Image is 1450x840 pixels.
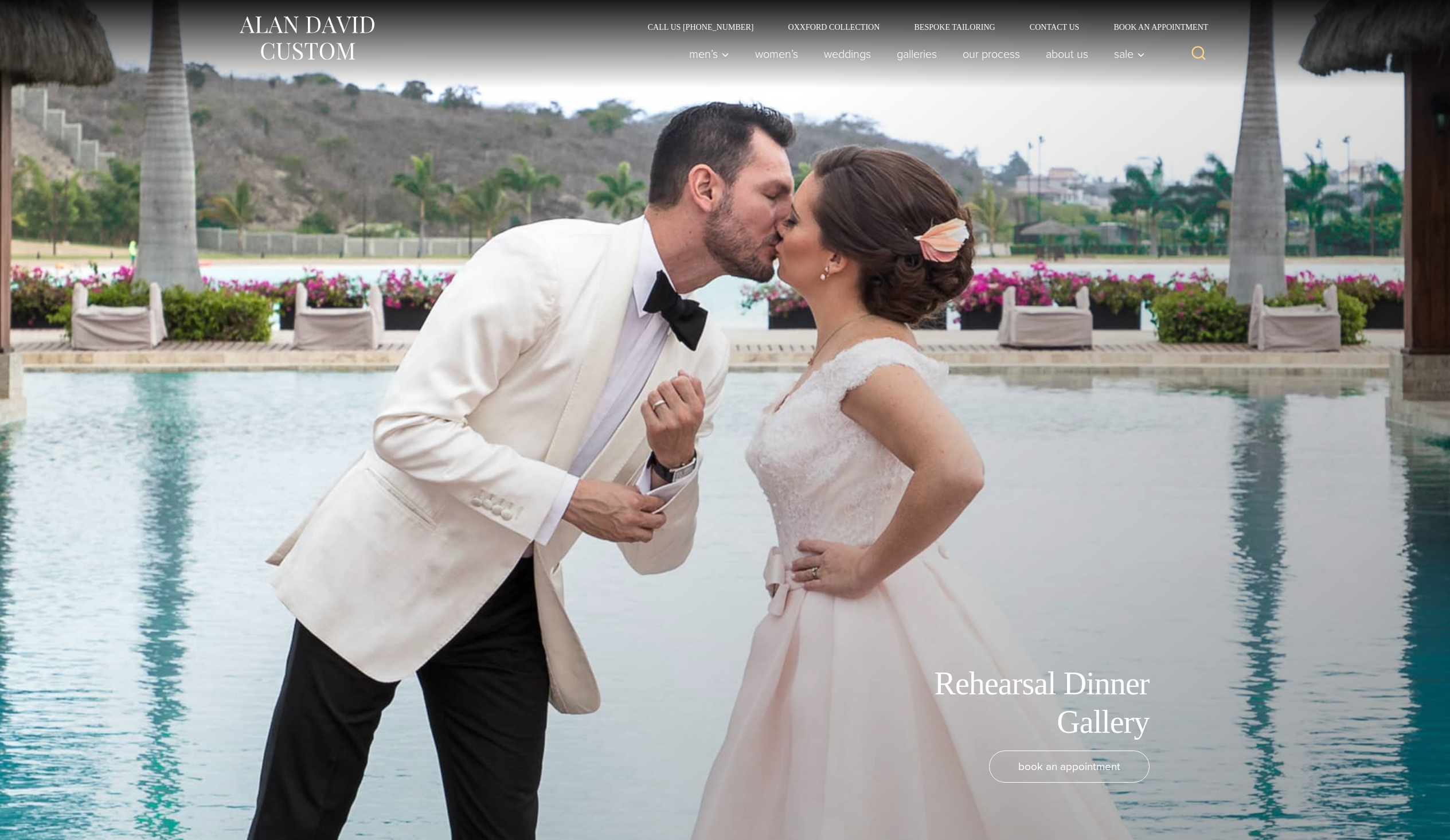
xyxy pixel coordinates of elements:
[1013,23,1097,31] a: Contact Us
[897,23,1012,31] a: Bespoke Tailoring
[1096,23,1212,31] a: Book an Appointment
[238,13,376,64] img: Alan David Custom
[949,42,1033,65] a: Our Process
[884,42,949,65] a: Galleries
[771,23,897,31] a: Oxxford Collection
[631,23,1213,31] nav: Secondary Navigation
[989,751,1150,783] a: book an appointment
[1033,42,1101,65] a: About Us
[1018,758,1120,775] span: book an appointment
[1114,48,1145,60] span: Sale
[676,42,1151,65] nav: Primary Navigation
[631,23,771,31] a: Call Us [PHONE_NUMBER]
[742,42,811,65] a: Women’s
[892,665,1150,741] h1: Rehearsal Dinner Gallery
[811,42,884,65] a: weddings
[1185,40,1213,68] button: View Search Form
[689,48,729,60] span: Men’s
